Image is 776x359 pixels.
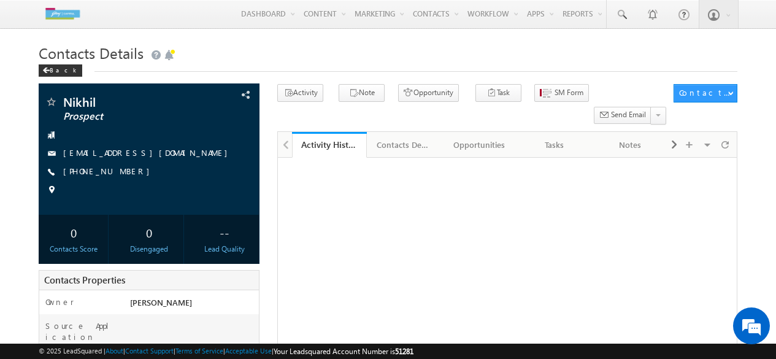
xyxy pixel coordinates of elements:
div: Contacts Details [377,137,431,152]
div: Opportunities [452,137,507,152]
span: [PERSON_NAME] [130,297,192,307]
a: [EMAIL_ADDRESS][DOMAIN_NAME] [63,147,234,158]
div: Activity History [301,139,358,150]
div: Notes [602,137,657,152]
a: Acceptable Use [225,347,272,355]
button: Send Email [594,107,651,125]
button: SM Form [534,84,589,102]
div: Tasks [528,137,582,152]
div: -- [193,221,256,244]
a: Activity History [292,132,367,158]
div: Back [39,64,82,77]
div: Contacts Actions [679,87,731,98]
a: Terms of Service [175,347,223,355]
a: Tasks [518,132,593,158]
button: Opportunity [398,84,459,102]
li: Contacts Details [367,132,442,156]
label: Source Application [45,320,119,342]
button: Contacts Actions [674,84,737,102]
span: © 2025 LeadSquared | | | | | [39,345,413,357]
span: Prospect [63,110,199,123]
img: Custom Logo [39,3,86,25]
div: Contacts Score [42,244,105,255]
span: SM Form [555,87,583,98]
span: Send Email [611,109,646,120]
li: Activity History [292,132,367,156]
button: Task [475,84,521,102]
div: 0 [42,221,105,244]
a: Back [39,64,88,74]
a: Contact Support [125,347,174,355]
button: Activity [277,84,323,102]
span: Contacts Properties [44,274,125,286]
div: Lead Quality [193,244,256,255]
a: Notes [593,132,668,158]
span: [PHONE_NUMBER] [63,166,156,178]
a: About [106,347,123,355]
div: Disengaged [117,244,180,255]
span: Your Leadsquared Account Number is [274,347,413,356]
a: Opportunities [442,132,518,158]
a: Contacts Details [367,132,442,158]
button: Note [339,84,385,102]
span: Contacts Details [39,43,144,63]
label: Owner [45,296,74,307]
span: Nikhil [63,96,199,108]
div: 0 [117,221,180,244]
span: 51281 [395,347,413,356]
